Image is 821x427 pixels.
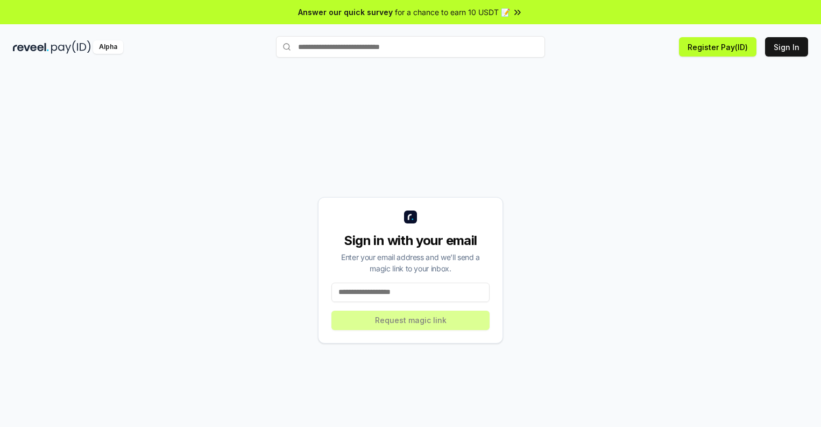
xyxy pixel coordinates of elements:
div: Alpha [93,40,123,54]
img: logo_small [404,211,417,223]
span: Answer our quick survey [298,6,393,18]
img: reveel_dark [13,40,49,54]
span: for a chance to earn 10 USDT 📝 [395,6,510,18]
img: pay_id [51,40,91,54]
button: Sign In [765,37,808,57]
div: Sign in with your email [331,232,490,249]
div: Enter your email address and we’ll send a magic link to your inbox. [331,251,490,274]
button: Register Pay(ID) [679,37,756,57]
